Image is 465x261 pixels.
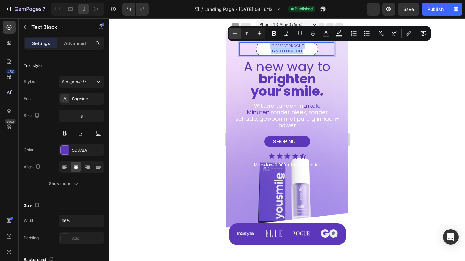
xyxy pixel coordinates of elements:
[443,229,459,245] div: Open Intercom Messenger
[72,235,103,241] div: Add...
[62,79,86,85] span: Paragraph 1*
[24,218,34,224] div: Width
[3,3,48,16] button: 7
[204,6,273,13] span: Landing Page - [DATE] 08:16:12
[31,23,87,31] p: Text Block
[24,163,42,171] div: Align
[49,180,79,187] div: Show more
[59,215,104,227] input: Auto
[24,63,42,68] div: Text style
[24,96,32,102] div: Font
[43,5,45,13] p: 7
[295,6,313,12] span: Published
[422,3,449,16] button: Publish
[9,241,113,249] span: Dit is niet zomaar een haarverfshampoo
[427,6,444,13] div: Publish
[24,235,39,241] div: Padding
[72,147,103,153] div: 5C37BA
[122,3,149,16] div: Undo/Redo
[24,147,34,153] div: Color
[24,111,41,120] div: Size
[228,26,431,41] div: Editor contextual toolbar
[398,3,419,16] button: Save
[226,18,348,261] iframe: Design area
[32,40,50,47] p: Settings
[64,40,86,47] p: Advanced
[24,178,104,190] button: Show more
[403,6,414,12] span: Save
[72,96,103,102] div: Poppins
[24,201,41,210] div: Size
[24,79,35,85] div: Styles
[59,76,104,88] button: Paragraph 1*
[6,69,16,74] div: 450
[201,6,203,13] span: /
[5,119,16,124] div: Beta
